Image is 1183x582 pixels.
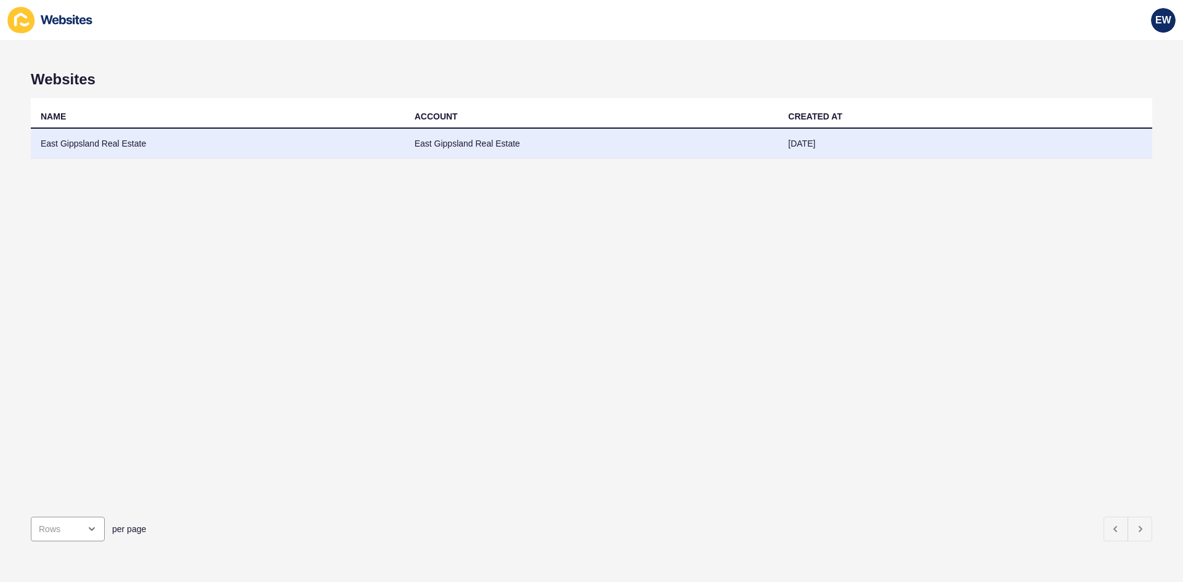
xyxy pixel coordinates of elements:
[405,129,779,159] td: East Gippsland Real Estate
[415,110,458,123] div: ACCOUNT
[31,517,105,541] div: open menu
[31,129,405,159] td: East Gippsland Real Estate
[788,110,842,123] div: CREATED AT
[778,129,1152,159] td: [DATE]
[1155,14,1171,26] span: EW
[41,110,66,123] div: NAME
[31,71,1152,88] h1: Websites
[112,523,146,535] span: per page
